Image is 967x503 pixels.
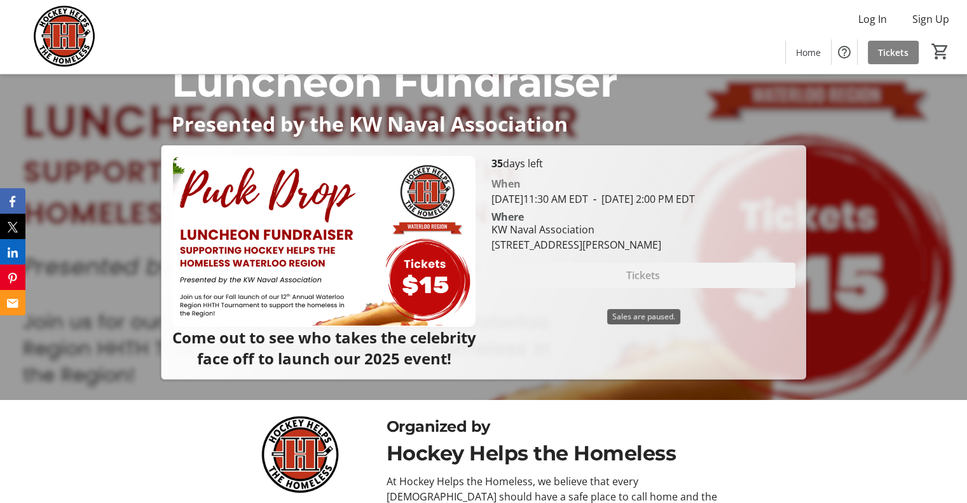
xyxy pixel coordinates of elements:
[172,327,476,369] strong: Come out to see who takes the celebrity face off to launch our 2025 event!
[902,9,959,29] button: Sign Up
[607,309,680,324] div: Sales are paused.
[491,222,661,237] div: KW Naval Association
[172,156,476,327] img: Campaign CTA Media Photo
[878,46,909,59] span: Tickets
[229,415,371,495] img: Hockey Helps the Homeless logo
[491,192,587,206] span: [DATE] 11:30 AM EDT
[587,192,601,206] span: -
[848,9,897,29] button: Log In
[587,192,694,206] span: [DATE] 2:00 PM EDT
[491,176,520,191] div: When
[491,156,795,171] p: days left
[929,40,952,63] button: Cart
[868,41,919,64] a: Tickets
[387,415,739,438] div: Organized by
[491,212,523,222] div: Where
[171,52,795,113] p: Luncheon Fundraiser
[786,41,831,64] a: Home
[912,11,949,27] span: Sign Up
[387,438,739,469] div: Hockey Helps the Homeless
[491,237,661,252] div: [STREET_ADDRESS][PERSON_NAME]
[171,113,795,135] p: Presented by the KW Naval Association
[8,5,121,69] img: Hockey Helps the Homeless's Logo
[796,46,821,59] span: Home
[491,156,502,170] span: 35
[832,39,857,65] button: Help
[858,11,887,27] span: Log In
